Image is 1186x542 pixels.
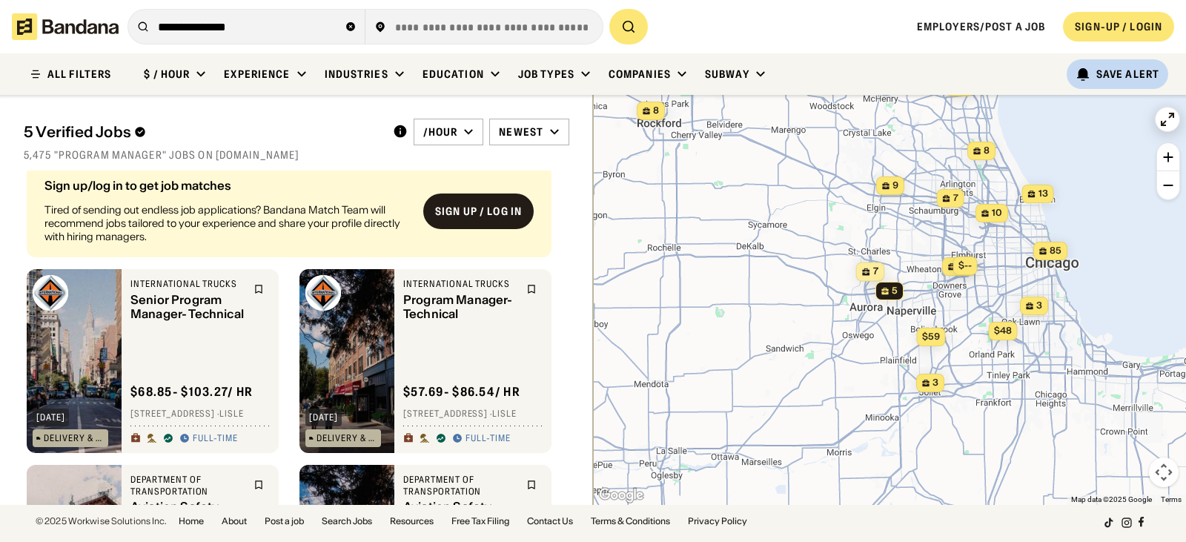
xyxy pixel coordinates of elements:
[958,260,972,271] span: $--
[466,433,511,445] div: Full-time
[403,409,543,420] div: [STREET_ADDRESS] · Lisle
[130,500,245,529] div: Aviation Safety Inspector, Partial Program Manager, UPS CMO, CESD25
[451,517,509,526] a: Free Tax Filing
[518,67,574,81] div: Job Types
[423,125,458,139] div: /hour
[922,331,940,342] span: $59
[1149,457,1179,487] button: Map camera controls
[130,293,245,321] div: Senior Program Manager- Technical
[33,275,68,311] img: International Trucks logo
[403,384,520,400] div: $ 57.69 - $86.54 / hr
[179,517,204,526] a: Home
[12,13,119,40] img: Bandana logotype
[390,517,434,526] a: Resources
[403,278,517,290] div: International Trucks
[265,517,304,526] a: Post a job
[322,517,372,526] a: Search Jobs
[892,179,898,192] span: 9
[1038,188,1048,200] span: 13
[1161,495,1182,503] a: Terms (opens in new tab)
[24,148,569,162] div: 5,475 "program manager" jobs on [DOMAIN_NAME]
[597,486,646,505] img: Google
[47,69,111,79] div: ALL FILTERS
[591,517,670,526] a: Terms & Conditions
[305,275,341,311] img: International Trucks logo
[705,67,749,81] div: Subway
[1050,245,1061,257] span: 85
[423,67,484,81] div: Education
[609,67,671,81] div: Companies
[130,384,253,400] div: $ 68.85 - $103.27 / hr
[325,67,388,81] div: Industries
[992,207,1002,219] span: 10
[932,377,938,389] span: 3
[36,413,65,422] div: [DATE]
[130,278,245,290] div: International Trucks
[24,171,569,505] div: grid
[222,517,247,526] a: About
[36,517,167,526] div: © 2025 Workwise Solutions Inc.
[44,179,411,191] div: Sign up/log in to get job matches
[873,265,878,278] span: 7
[403,293,517,321] div: Program Manager-Technical
[144,67,190,81] div: $ / hour
[403,474,517,497] div: Department of Transportation
[130,409,270,420] div: [STREET_ADDRESS] · Lisle
[892,285,898,297] span: 5
[1075,20,1162,33] div: SIGN-UP / LOGIN
[130,474,245,497] div: Department of Transportation
[597,486,646,505] a: Open this area in Google Maps (opens a new window)
[435,205,522,218] div: Sign up / Log in
[1071,495,1152,503] span: Map data ©2025 Google
[688,517,747,526] a: Privacy Policy
[917,20,1045,33] a: Employers/Post a job
[317,434,377,443] div: Delivery & Transportation
[1096,67,1159,81] div: Save Alert
[44,203,411,244] div: Tired of sending out endless job applications? Bandana Match Team will recommend jobs tailored to...
[193,433,238,445] div: Full-time
[527,517,573,526] a: Contact Us
[499,125,543,139] div: Newest
[953,192,958,205] span: 7
[403,500,517,529] div: Aviation Safety Inspector, Partial Program Manager, UPS CMO, CESD25
[24,123,381,141] div: 5 Verified Jobs
[224,67,290,81] div: Experience
[994,325,1012,336] span: $48
[309,413,338,422] div: [DATE]
[1036,300,1042,312] span: 3
[653,105,659,117] span: 8
[984,145,990,157] span: 8
[44,434,105,443] div: Delivery & Transportation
